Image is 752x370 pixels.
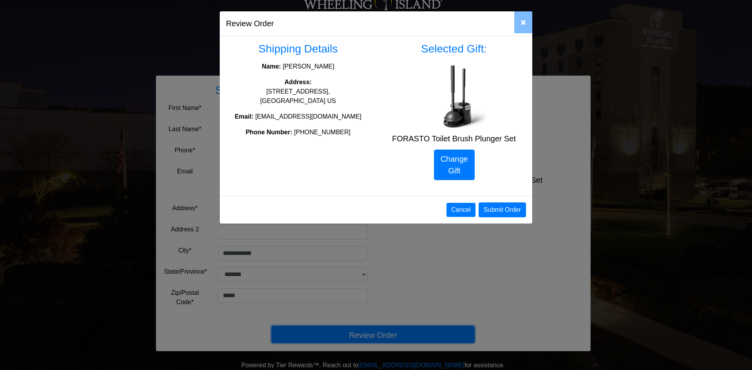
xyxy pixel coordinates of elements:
[423,65,485,128] img: FORASTO Toilet Brush Plunger Set
[246,129,292,135] strong: Phone Number:
[479,202,526,217] button: Submit Order
[382,42,526,56] h3: Selected Gift:
[514,11,532,33] button: Close
[294,129,351,135] span: [PHONE_NUMBER]
[283,63,334,70] span: [PERSON_NAME]
[446,203,475,217] button: Cancel
[255,113,362,120] span: [EMAIL_ADDRESS][DOMAIN_NAME]
[260,88,336,104] span: [STREET_ADDRESS], [GEOGRAPHIC_DATA] US
[284,79,311,85] strong: Address:
[226,18,274,29] h5: Review Order
[262,63,281,70] strong: Name:
[521,17,526,27] span: ×
[226,42,370,56] h3: Shipping Details
[382,134,526,143] h5: FORASTO Toilet Brush Plunger Set
[434,150,475,180] a: Change Gift
[235,113,253,120] strong: Email:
